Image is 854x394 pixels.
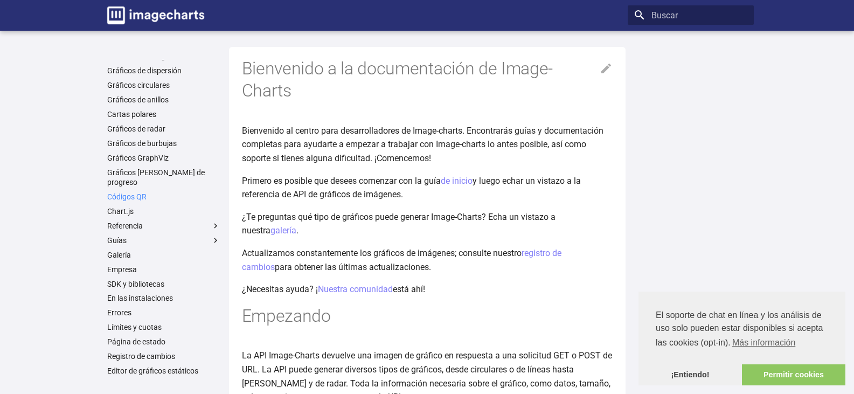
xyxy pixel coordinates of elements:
[628,5,754,25] input: Buscar
[107,95,220,105] a: Gráficos de anillos
[107,250,220,260] a: Galería
[242,58,553,101] font: Bienvenido a la documentación de Image-Charts
[107,207,134,216] font: Chart.js
[107,293,220,303] a: En las instalaciones
[107,367,198,375] font: Editor de gráficos estáticos
[107,308,131,317] font: Errores
[242,212,556,236] font: ¿Te preguntas qué tipo de gráficos puede generar Image-Charts? Echa un vistazo a nuestra
[107,153,220,163] a: Gráficos GraphViz
[107,236,127,245] font: Guías
[107,95,169,104] font: Gráficos de anillos
[242,306,331,326] font: Empezando
[107,265,137,274] font: Empresa
[107,168,205,186] font: Gráficos [PERSON_NAME] de progreso
[107,125,165,133] font: Gráficos de radar
[107,337,220,347] a: Página de estado
[107,139,220,148] a: Gráficos de burbujas
[107,352,175,361] font: Registro de cambios
[393,284,425,294] font: está ahí!
[107,322,220,332] a: Límites y cuotas
[107,294,173,302] font: En las instalaciones
[107,206,220,216] a: Chart.js
[107,168,220,187] a: Gráficos [PERSON_NAME] de progreso
[107,66,182,75] font: Gráficos de dispersión
[742,364,845,386] a: permitir cookies
[242,248,522,258] font: Actualizamos constantemente los gráficos de imágenes; consulte nuestro
[107,80,220,90] a: Gráficos circulares
[103,2,209,29] a: Documentación de gráficos de imágenes
[107,192,147,201] font: Códigos QR
[638,364,742,386] a: Descartar mensaje de cookies
[731,335,797,351] a: Obtenga más información sobre las cookies
[318,284,393,294] a: Nuestra comunidad
[107,192,220,202] a: Códigos QR
[107,6,204,24] img: logo
[763,370,824,379] font: Permitir cookies
[107,351,220,361] a: Registro de cambios
[638,292,845,385] div: consentimiento de cookies
[732,338,795,347] font: Más información
[275,262,431,272] font: para obtener las últimas actualizaciones.
[107,110,156,119] font: Cartas polares
[107,366,220,376] a: Editor de gráficos estáticos
[107,323,162,331] font: Límites y cuotas
[270,225,296,236] a: galería
[107,279,220,289] a: SDK y bibliotecas
[107,265,220,274] a: Empresa
[656,310,823,347] font: El soporte de chat en línea y los análisis de uso solo pueden estar disponibles si acepta las coo...
[242,284,318,294] font: ¿Necesitas ayuda? ¡
[441,176,473,186] a: de inicio
[107,222,143,230] font: Referencia
[107,337,165,346] font: Página de estado
[107,251,131,259] font: Galería
[107,139,177,148] font: Gráficos de burbujas
[107,308,220,317] a: Errores
[242,176,441,186] font: Primero es posible que desees comenzar con la guía
[107,280,164,288] font: SDK y bibliotecas
[107,124,220,134] a: Gráficos de radar
[107,154,169,162] font: Gráficos GraphViz
[107,81,170,89] font: Gráficos circulares
[107,109,220,119] a: Cartas polares
[107,66,220,75] a: Gráficos de dispersión
[671,370,709,379] font: ¡Entiendo!
[296,225,298,236] font: .
[242,248,561,272] a: registro de cambios
[242,126,603,163] font: Bienvenido al centro para desarrolladores de Image-charts. Encontrarás guías y documentación comp...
